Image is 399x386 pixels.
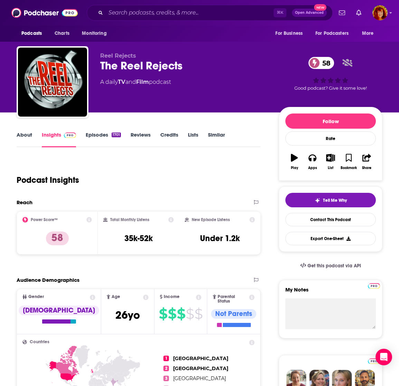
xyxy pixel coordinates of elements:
[131,131,151,147] a: Reviews
[86,131,121,147] a: Episodes1701
[291,166,298,170] div: Play
[110,217,149,222] h2: Total Monthly Listens
[292,9,327,17] button: Open AdvancedNew
[115,308,140,322] span: 26 yo
[87,5,333,21] div: Search podcasts, credits, & more...
[28,295,44,299] span: Gender
[42,131,76,147] a: InsightsPodchaser Pro
[358,149,376,174] button: Share
[208,131,225,147] a: Similar
[136,79,149,85] a: Film
[188,131,198,147] a: Lists
[200,233,240,244] h3: Under 1.2k
[163,356,169,361] span: 1
[17,27,51,40] button: open menu
[376,349,392,365] div: Open Intercom Messenger
[285,213,376,226] a: Contact This Podcast
[164,295,180,299] span: Income
[100,52,136,59] span: Reel Rejects
[173,375,226,382] span: [GEOGRAPHIC_DATA]
[285,193,376,207] button: tell me why sparkleTell Me Why
[125,79,136,85] span: and
[77,27,115,40] button: open menu
[100,78,171,86] div: A daily podcast
[50,27,74,40] a: Charts
[353,7,364,19] a: Show notifications dropdown
[340,149,358,174] button: Bookmark
[285,232,376,245] button: Export One-Sheet
[31,217,58,222] h2: Power Score™
[285,149,303,174] button: Play
[308,57,334,69] a: 58
[194,308,202,319] span: $
[315,57,334,69] span: 58
[322,149,340,174] button: List
[341,166,357,170] div: Bookmark
[64,132,76,138] img: Podchaser Pro
[315,198,320,203] img: tell me why sparkle
[285,286,376,298] label: My Notes
[285,113,376,129] button: Follow
[55,29,69,38] span: Charts
[46,231,69,245] p: 58
[21,29,42,38] span: Podcasts
[368,283,380,289] img: Podchaser Pro
[118,79,125,85] a: TV
[163,366,169,371] span: 2
[362,166,371,170] div: Share
[211,309,256,319] div: Not Parents
[192,217,230,222] h2: New Episode Listens
[17,175,79,185] h1: Podcast Insights
[163,376,169,381] span: 3
[186,308,194,319] span: $
[372,5,388,20] span: Logged in as rpalermo
[279,52,382,95] div: 58Good podcast? Give it some love!
[124,233,153,244] h3: 35k-52k
[177,308,185,319] span: $
[11,6,78,19] img: Podchaser - Follow, Share and Rate Podcasts
[295,257,367,274] a: Get this podcast via API
[112,295,120,299] span: Age
[307,263,361,269] span: Get this podcast via API
[17,199,32,206] h2: Reach
[368,358,380,364] img: Podchaser Pro
[218,295,248,304] span: Parental Status
[362,29,374,38] span: More
[308,166,317,170] div: Apps
[323,198,347,203] span: Tell Me Why
[294,86,367,91] span: Good podcast? Give it some love!
[82,29,106,38] span: Monitoring
[19,306,99,315] div: [DEMOGRAPHIC_DATA]
[106,7,274,18] input: Search podcasts, credits, & more...
[173,365,228,372] span: [GEOGRAPHIC_DATA]
[314,4,326,11] span: New
[112,132,121,137] div: 1701
[328,166,333,170] div: List
[18,48,87,117] img: The Reel Rejects
[173,355,228,362] span: [GEOGRAPHIC_DATA]
[160,131,178,147] a: Credits
[275,29,303,38] span: For Business
[311,27,359,40] button: open menu
[17,277,79,283] h2: Audience Demographics
[368,357,380,364] a: Pro website
[303,149,321,174] button: Apps
[270,27,311,40] button: open menu
[315,29,349,38] span: For Podcasters
[17,131,32,147] a: About
[357,27,382,40] button: open menu
[336,7,348,19] a: Show notifications dropdown
[295,11,324,14] span: Open Advanced
[368,282,380,289] a: Pro website
[159,308,167,319] span: $
[274,8,286,17] span: ⌘ K
[168,308,176,319] span: $
[372,5,388,20] button: Show profile menu
[372,5,388,20] img: User Profile
[285,131,376,146] div: Rate
[30,340,49,344] span: Countries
